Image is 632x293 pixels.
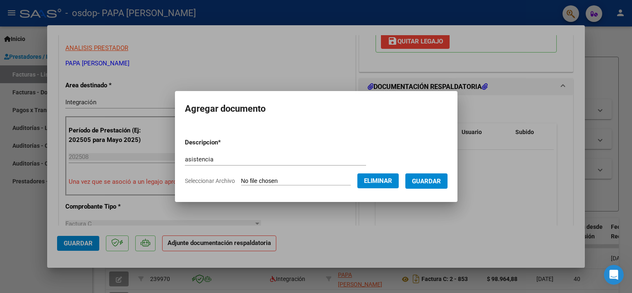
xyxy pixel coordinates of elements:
[405,173,448,189] button: Guardar
[17,59,149,87] p: Hola! [PERSON_NAME]
[185,138,264,147] p: Descripcion
[33,238,50,243] span: Inicio
[412,178,441,185] span: Guardar
[364,177,392,185] span: Eliminar
[142,13,157,28] div: Cerrar
[110,238,137,243] span: Mensajes
[83,217,165,250] button: Mensajes
[185,101,448,117] h2: Agregar documento
[8,111,157,134] div: Envíanos un mensaje
[17,118,138,127] div: Envíanos un mensaje
[17,87,149,101] p: Necesitás ayuda?
[604,265,624,285] iframe: Intercom live chat
[185,178,235,184] span: Seleccionar Archivo
[357,173,399,188] button: Eliminar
